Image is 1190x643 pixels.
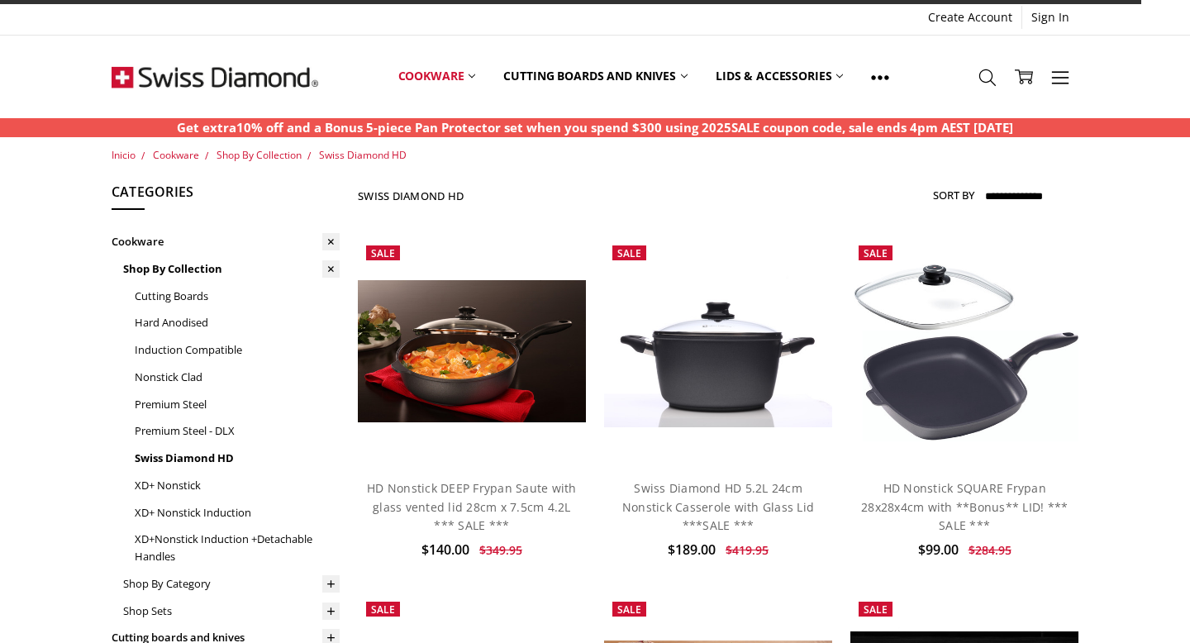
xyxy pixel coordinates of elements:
a: Swiss Diamond HD 5.2L 24cm Nonstick Casserole with Glass Lid ***SALE *** [622,480,814,533]
a: Swiss Diamond HD [319,148,407,162]
a: Shop Sets [123,598,340,625]
a: HD Nonstick SQUARE Frypan 28x28x4cm with **Bonus** LID! *** SALE *** [850,237,1078,465]
a: Premium Steel - DLX [135,417,340,445]
a: Add to Cart [623,416,814,447]
span: Sale [371,246,395,260]
p: Get extra10% off and a Bonus 5-piece Pan Protector set when you spend $300 using 2025SALE coupon ... [177,118,1013,137]
a: Nonstick Clad [135,364,340,391]
label: Sort By [933,182,974,208]
a: XD+ Nonstick [135,472,340,499]
h5: Categories [112,182,340,210]
img: HD Nonstick SQUARE Frypan 28x28x4cm with **Bonus** LID! *** SALE *** [850,261,1078,441]
h1: Swiss Diamond HD [358,189,464,202]
a: XD+Nonstick Induction +Detachable Handles [135,526,340,570]
a: HD Nonstick DEEP Frypan Saute with glass vented lid 28cm x 7.5cm 4.2L *** SALE *** [367,480,577,533]
img: Swiss Diamond HD 5.2L 24cm Nonstick Casserole with Glass Lid ***SALE *** [604,275,832,427]
a: Cutting boards and knives [489,40,702,113]
a: Show All [857,40,903,114]
a: Swiss Diamond HD [135,445,340,472]
span: Sale [371,603,395,617]
a: Shop By Category [123,570,340,598]
span: $419.95 [726,542,769,558]
span: Sale [617,603,641,617]
span: Sale [864,246,888,260]
span: $99.00 [918,541,959,559]
a: Lids & Accessories [702,40,857,113]
span: $189.00 [668,541,716,559]
a: HD Nonstick SQUARE Frypan 28x28x4cm with **Bonus** LID! *** SALE *** [861,480,1068,533]
a: Induction Compatible [135,336,340,364]
a: Shop By Collection [217,148,302,162]
a: Shop By Collection [123,255,340,283]
a: Inicio [112,148,136,162]
a: Hard Anodised [135,309,340,336]
img: HD Nonstick DEEP Frypan Saute with glass vented lid 28cm x 7.5cm 4.2L *** SALE *** [358,280,586,422]
span: Sale [617,246,641,260]
span: $140.00 [421,541,469,559]
a: Sign In [1022,6,1078,29]
a: Cookware [153,148,199,162]
a: Cutting Boards [135,283,340,310]
span: $284.95 [969,542,1011,558]
a: HD Nonstick DEEP Frypan Saute with glass vented lid 28cm x 7.5cm 4.2L *** SALE *** [358,237,586,465]
a: Create Account [919,6,1021,29]
a: XD+ Nonstick Induction [135,499,340,526]
a: Swiss Diamond HD 5.2L 24cm Nonstick Casserole with Glass Lid ***SALE *** [604,237,832,465]
span: Sale [864,603,888,617]
a: Cookware [384,40,490,113]
span: $349.95 [479,542,522,558]
a: Add to Cart [376,416,567,447]
a: Cookware [112,228,340,255]
img: Free Shipping On Every Order [112,36,318,118]
a: Premium Steel [135,391,340,418]
a: Add to Cart [869,416,1060,447]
